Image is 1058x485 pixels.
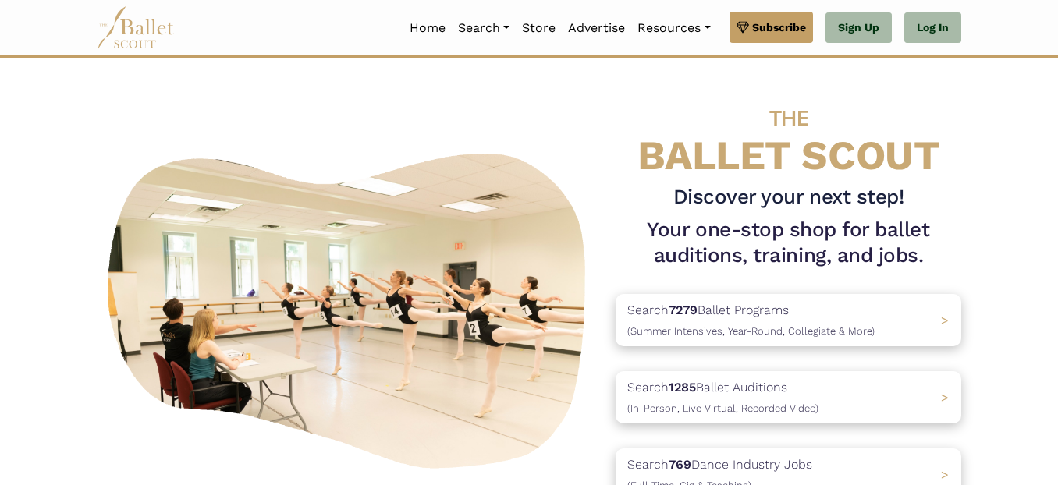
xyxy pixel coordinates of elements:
[616,217,961,270] h1: Your one-stop shop for ballet auditions, training, and jobs.
[825,12,892,44] a: Sign Up
[627,325,875,337] span: (Summer Intensives, Year-Round, Collegiate & More)
[669,457,691,472] b: 769
[627,402,818,414] span: (In-Person, Live Virtual, Recorded Video)
[516,12,562,44] a: Store
[941,390,949,405] span: >
[452,12,516,44] a: Search
[616,371,961,423] a: Search1285Ballet Auditions(In-Person, Live Virtual, Recorded Video) >
[769,105,808,131] span: THE
[562,12,631,44] a: Advertise
[616,90,961,178] h4: BALLET SCOUT
[669,303,698,317] b: 7279
[941,467,949,482] span: >
[616,184,961,211] h3: Discover your next step!
[627,300,875,340] p: Search Ballet Programs
[631,12,716,44] a: Resources
[97,139,603,476] img: A group of ballerinas talking to each other in a ballet studio
[737,19,749,36] img: gem.svg
[669,380,696,395] b: 1285
[627,377,818,417] p: Search Ballet Auditions
[941,313,949,327] span: >
[904,12,961,44] a: Log In
[730,12,813,43] a: Subscribe
[616,294,961,346] a: Search7279Ballet Programs(Summer Intensives, Year-Round, Collegiate & More)>
[752,19,806,36] span: Subscribe
[403,12,452,44] a: Home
